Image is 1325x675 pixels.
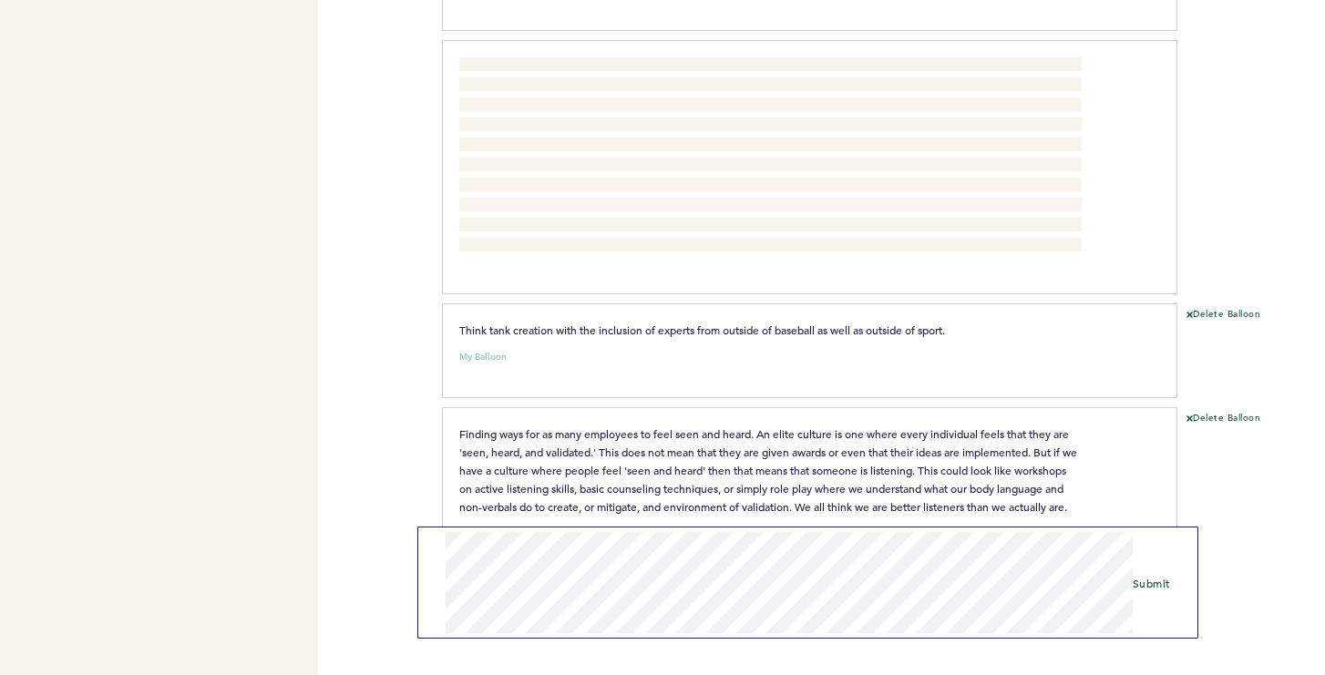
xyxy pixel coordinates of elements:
[459,426,1080,514] span: Finding ways for as many employees to feel seen and heard. An elite culture is one where every in...
[459,59,1084,256] span: Loremipsum Dolo Sitametconsec (adip Elitseddoe Tempor) - INC utlab etdolor MAGna aliquaeni admini...
[1186,308,1260,322] button: Delete Balloon
[459,353,507,362] small: My Balloon
[1133,574,1170,592] button: Submit
[459,322,945,337] span: Think tank creation with the inclusion of experts from outside of baseball as well as outside of ...
[1133,576,1170,590] span: Submit
[1186,412,1260,426] button: Delete Balloon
